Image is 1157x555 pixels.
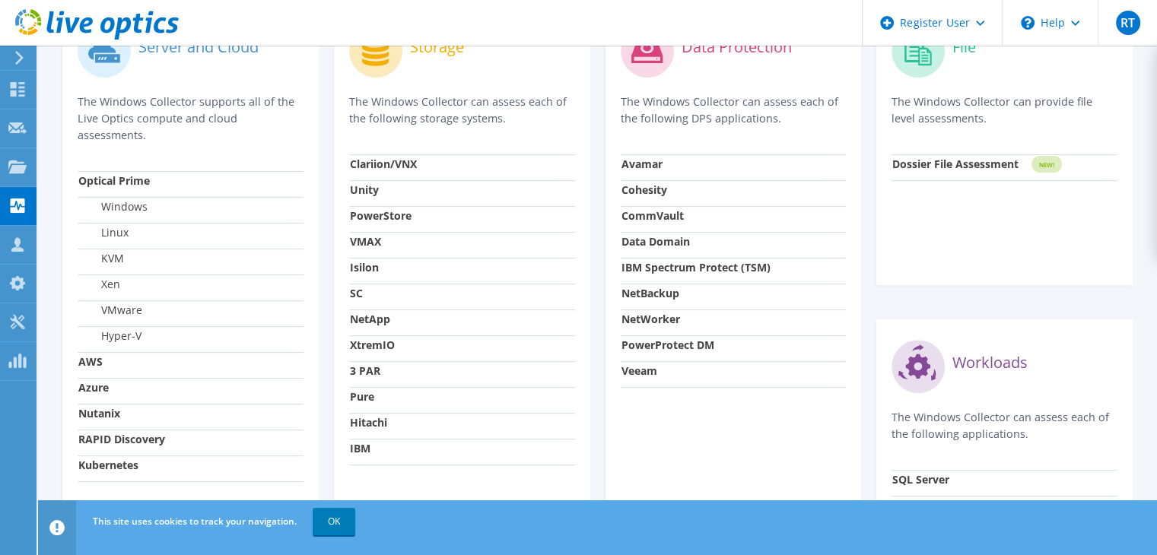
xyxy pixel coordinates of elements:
strong: Cohesity [621,182,667,197]
p: The Windows Collector can assess each of the following DPS applications. [621,94,847,127]
strong: Hitachi [350,415,387,430]
strong: SC [350,286,363,300]
strong: PowerProtect DM [621,338,714,352]
strong: SQL Server [892,472,949,487]
strong: 3 PAR [350,363,380,378]
label: VMware [78,303,142,318]
strong: Kubernetes [78,458,138,472]
strong: XtremIO [350,338,395,352]
strong: Nutanix [78,406,120,420]
strong: NetApp [350,312,390,326]
label: Workloads [952,355,1028,370]
p: The Windows Collector can assess each of the following applications. [892,409,1117,442]
p: The Windows Collector supports all of the Live Optics compute and cloud assessments. [78,94,304,144]
span: RT [1116,11,1140,35]
label: Linux [78,225,129,240]
label: File [952,40,976,55]
strong: IBM Spectrum Protect (TSM) [621,260,771,274]
strong: Pure [350,389,374,404]
label: Server and Cloud [138,40,259,55]
a: OK [313,508,355,535]
strong: Optical Prime [78,173,150,188]
strong: RAPID Discovery [78,432,165,446]
strong: PowerStore [350,208,412,223]
strong: Avamar [621,157,663,171]
svg: \n [1021,16,1035,30]
strong: IBM [350,441,370,455]
strong: NetBackup [621,286,679,300]
strong: Data Domain [621,234,690,249]
label: Hyper-V [78,328,141,344]
label: Data Protection [682,40,792,55]
span: This site uses cookies to track your navigation. [93,515,297,528]
label: KVM [78,251,124,266]
label: Storage [410,40,464,55]
p: The Windows Collector can provide file level assessments. [892,94,1117,127]
strong: CommVault [621,208,684,223]
strong: Isilon [350,260,379,274]
p: The Windows Collector can assess each of the following storage systems. [349,94,575,127]
strong: AWS [78,354,103,369]
strong: Azure [78,380,109,395]
strong: VMAX [350,234,381,249]
strong: Clariion/VNX [350,157,417,171]
strong: Dossier File Assessment [892,157,1019,171]
strong: Veeam [621,363,657,378]
strong: NetWorker [621,312,680,326]
label: Windows [78,199,148,214]
strong: Unity [350,182,379,197]
tspan: NEW! [1039,160,1054,169]
label: Xen [78,277,120,292]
